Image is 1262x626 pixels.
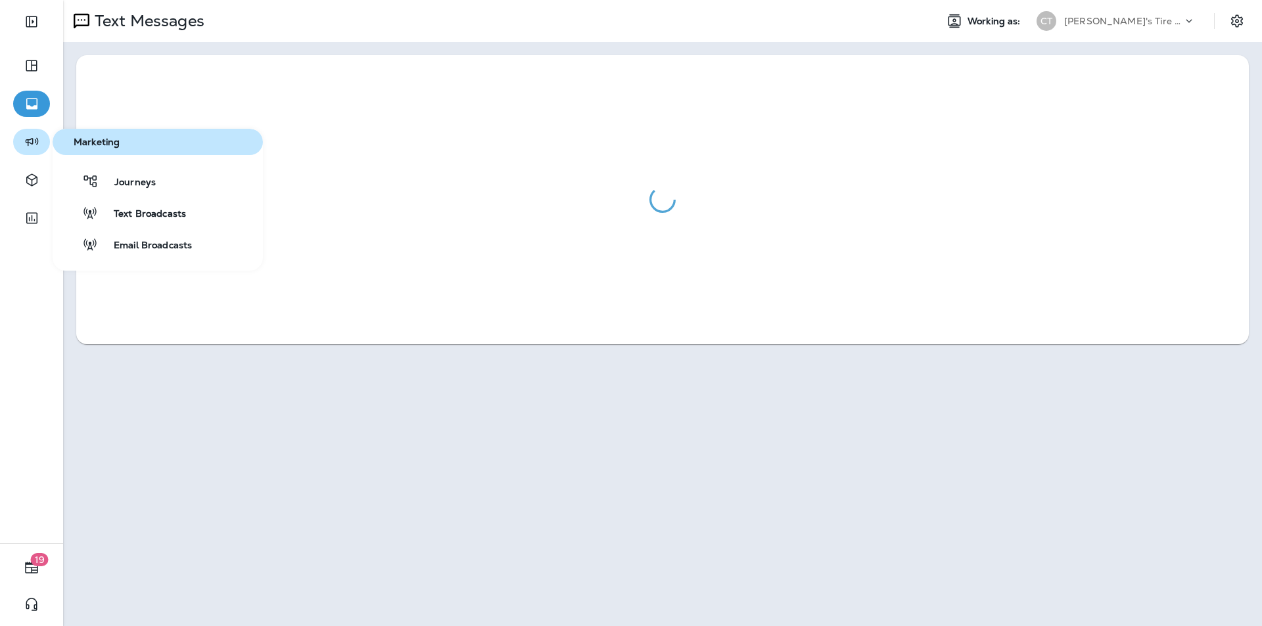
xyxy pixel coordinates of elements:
[58,137,258,148] span: Marketing
[31,553,49,566] span: 19
[1037,11,1056,31] div: CT
[1064,16,1182,26] p: [PERSON_NAME]'s Tire & Auto
[53,168,263,194] button: Journeys
[13,9,50,35] button: Expand Sidebar
[53,200,263,226] button: Text Broadcasts
[1225,9,1249,33] button: Settings
[89,11,204,31] p: Text Messages
[968,16,1023,27] span: Working as:
[99,177,156,189] span: Journeys
[98,208,186,221] span: Text Broadcasts
[98,240,192,252] span: Email Broadcasts
[53,129,263,155] button: Marketing
[53,231,263,257] button: Email Broadcasts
